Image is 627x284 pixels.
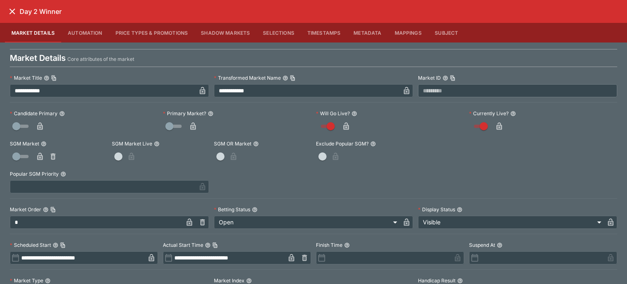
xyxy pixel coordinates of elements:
p: Candidate Primary [10,110,58,117]
p: Actual Start Time [163,242,203,248]
p: Market Index [214,277,245,284]
p: SGM Market [10,140,39,147]
button: Metadata [347,23,388,42]
button: Candidate Primary [59,111,65,116]
button: Selections [256,23,301,42]
div: Visible [418,216,604,229]
button: close [5,4,20,19]
p: Transformed Market Name [214,74,281,81]
p: SGM OR Market [214,140,251,147]
button: Transformed Market NameCopy To Clipboard [282,75,288,81]
p: Scheduled Start [10,242,51,248]
p: Market Type [10,277,43,284]
p: Core attributes of the market [67,55,134,63]
button: Handicap Result [457,278,463,284]
button: Shadow Markets [194,23,256,42]
p: Display Status [418,206,455,213]
h4: Market Details [10,53,66,63]
button: Market Index [246,278,252,284]
button: Will Go Live? [351,111,357,116]
button: Copy To Clipboard [51,75,57,81]
button: Price Types & Promotions [109,23,195,42]
button: Copy To Clipboard [50,207,56,212]
button: Actual Start TimeCopy To Clipboard [205,242,211,248]
p: Will Go Live? [316,110,350,117]
p: Currently Live? [469,110,509,117]
p: Market ID [418,74,441,81]
button: Market Type [45,278,51,284]
button: Copy To Clipboard [450,75,456,81]
button: Subject [428,23,465,42]
button: Copy To Clipboard [60,242,66,248]
button: Exclude Popular SGM? [370,141,376,147]
button: Currently Live? [510,111,516,116]
button: Market IDCopy To Clipboard [442,75,448,81]
p: Betting Status [214,206,250,213]
button: Copy To Clipboard [212,242,218,248]
button: SGM Market [41,141,47,147]
button: Betting Status [252,207,258,212]
button: Market TitleCopy To Clipboard [44,75,49,81]
button: Suspend At [497,242,502,248]
p: Finish Time [316,242,342,248]
p: Market Order [10,206,41,213]
button: Market OrderCopy To Clipboard [43,207,49,212]
button: Automation [61,23,109,42]
p: Suspend At [469,242,495,248]
button: Popular SGM Priority [60,171,66,177]
button: Timestamps [301,23,347,42]
button: Display Status [457,207,462,212]
p: Market Title [10,74,42,81]
button: Finish Time [344,242,350,248]
button: Scheduled StartCopy To Clipboard [53,242,58,248]
div: Open [214,216,400,229]
button: Market Details [5,23,61,42]
button: Primary Market? [208,111,213,116]
button: Mappings [388,23,428,42]
p: Exclude Popular SGM? [316,140,369,147]
h6: Day 2 Winner [20,7,62,16]
button: SGM Market Live [154,141,160,147]
p: SGM Market Live [112,140,152,147]
button: Copy To Clipboard [290,75,296,81]
p: Popular SGM Priority [10,170,59,177]
p: Handicap Result [418,277,456,284]
button: SGM OR Market [253,141,259,147]
p: Primary Market? [163,110,206,117]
